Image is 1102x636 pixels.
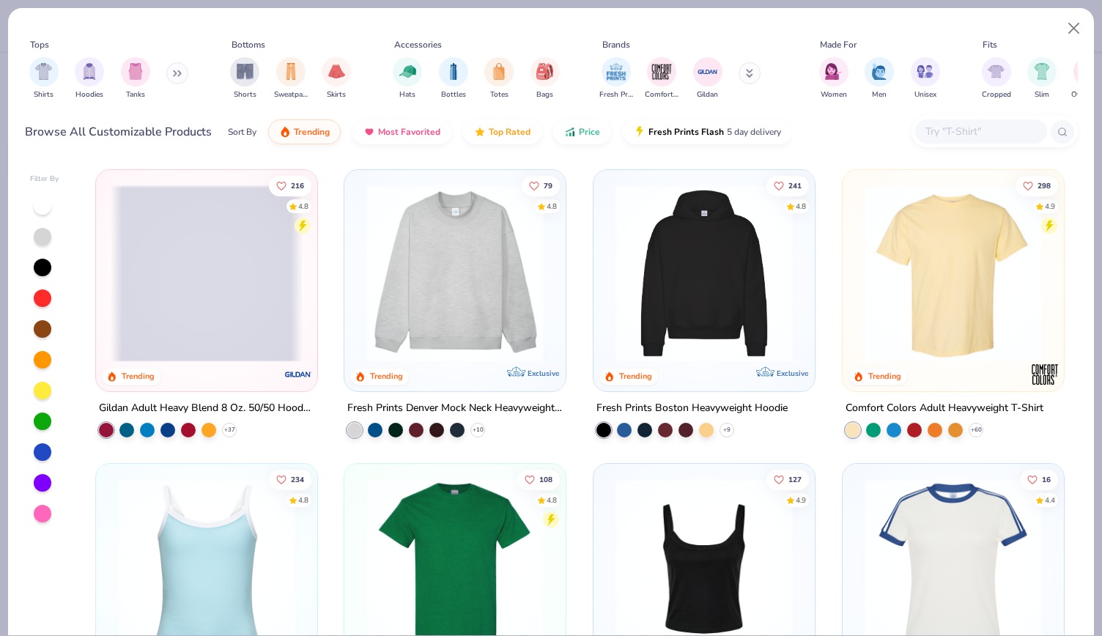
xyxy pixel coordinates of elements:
[1030,360,1060,389] img: Comfort Colors logo
[697,61,719,83] img: Gildan Image
[274,57,308,100] button: filter button
[126,89,145,100] span: Tanks
[327,89,346,100] span: Skirts
[359,185,551,362] img: f5d85501-0dbb-4ee4-b115-c08fa3845d83
[596,399,788,418] div: Fresh Prints Boston Heavyweight Hoodie
[602,38,630,51] div: Brands
[648,126,724,138] span: Fresh Prints Flash
[1027,57,1057,100] button: filter button
[1016,175,1058,196] button: Like
[693,57,722,100] div: filter for Gildan
[279,126,291,138] img: trending.gif
[294,126,330,138] span: Trending
[547,201,558,212] div: 4.8
[302,185,494,362] img: a164e800-7022-4571-a324-30c76f641635
[75,57,104,100] button: filter button
[283,63,299,80] img: Sweatpants Image
[474,126,486,138] img: TopRated.gif
[291,476,304,483] span: 234
[274,57,308,100] div: filter for Sweatpants
[35,63,52,80] img: Shirts Image
[363,126,375,138] img: most_fav.gif
[821,89,847,100] span: Women
[536,89,553,100] span: Bags
[269,175,311,196] button: Like
[727,124,781,141] span: 5 day delivery
[439,57,468,100] button: filter button
[693,57,722,100] button: filter button
[489,126,530,138] span: Top Rated
[536,63,552,80] img: Bags Image
[445,63,462,80] img: Bottles Image
[1027,57,1057,100] div: filter for Slim
[553,119,611,144] button: Price
[540,476,553,483] span: 108
[522,175,561,196] button: Like
[228,125,256,138] div: Sort By
[230,57,259,100] div: filter for Shorts
[394,38,442,51] div: Accessories
[393,57,422,100] button: filter button
[274,89,308,100] span: Sweatpants
[322,57,351,100] div: filter for Skirts
[291,182,304,189] span: 216
[1060,15,1088,42] button: Close
[528,369,559,378] span: Exclusive
[29,57,59,100] button: filter button
[490,89,509,100] span: Totes
[857,185,1049,362] img: 029b8af0-80e6-406f-9fdc-fdf898547912
[1038,182,1051,189] span: 298
[766,469,809,489] button: Like
[645,57,678,100] button: filter button
[530,57,560,100] button: filter button
[328,63,345,80] img: Skirts Image
[75,89,103,100] span: Hoodies
[1034,63,1050,80] img: Slim Image
[599,57,633,100] button: filter button
[1045,201,1055,212] div: 4.9
[825,63,842,80] img: Women Image
[819,57,848,100] div: filter for Women
[544,182,553,189] span: 79
[820,38,857,51] div: Made For
[399,89,415,100] span: Hats
[914,89,936,100] span: Unisex
[441,89,466,100] span: Bottles
[599,89,633,100] span: Fresh Prints
[970,426,981,435] span: + 60
[982,57,1011,100] button: filter button
[230,57,259,100] button: filter button
[599,57,633,100] div: filter for Fresh Prints
[871,63,887,80] img: Men Image
[127,63,144,80] img: Tanks Image
[608,185,800,362] img: 91acfc32-fd48-4d6b-bdad-a4c1a30ac3fc
[518,469,561,489] button: Like
[322,57,351,100] button: filter button
[269,469,311,489] button: Like
[99,399,314,418] div: Gildan Adult Heavy Blend 8 Oz. 50/50 Hooded Sweatshirt
[473,426,484,435] span: + 10
[30,174,59,185] div: Filter By
[645,57,678,100] div: filter for Comfort Colors
[223,426,234,435] span: + 37
[378,126,440,138] span: Most Favorited
[777,369,808,378] span: Exclusive
[605,61,627,83] img: Fresh Prints Image
[982,89,1011,100] span: Cropped
[697,89,718,100] span: Gildan
[530,57,560,100] div: filter for Bags
[982,57,1011,100] div: filter for Cropped
[25,123,212,141] div: Browse All Customizable Products
[865,57,894,100] button: filter button
[645,89,678,100] span: Comfort Colors
[547,495,558,506] div: 4.8
[634,126,646,138] img: flash.gif
[1035,89,1049,100] span: Slim
[1020,469,1058,489] button: Like
[298,201,308,212] div: 4.8
[819,57,848,100] button: filter button
[234,89,256,100] span: Shorts
[463,119,541,144] button: Top Rated
[924,123,1037,140] input: Try "T-Shirt"
[988,63,1005,80] img: Cropped Image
